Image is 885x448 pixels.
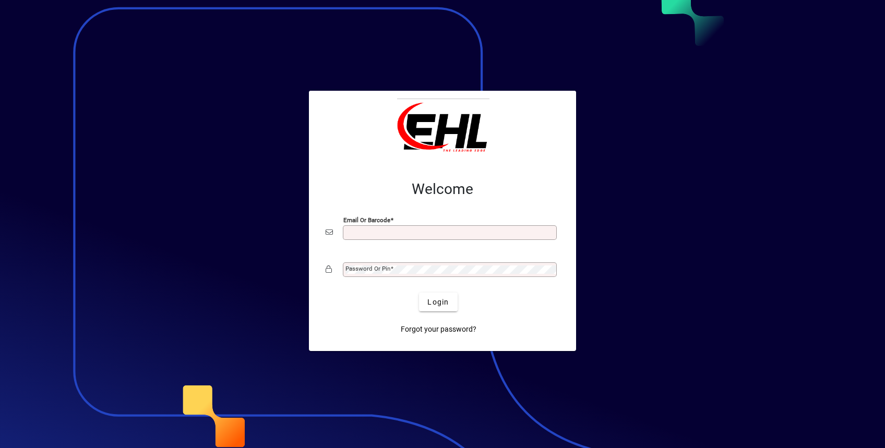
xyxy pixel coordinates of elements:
mat-label: Password or Pin [345,265,390,272]
mat-label: Email or Barcode [343,216,390,224]
span: Login [427,297,449,308]
h2: Welcome [326,180,559,198]
span: Forgot your password? [401,324,476,335]
button: Login [419,293,457,311]
a: Forgot your password? [397,320,481,338]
